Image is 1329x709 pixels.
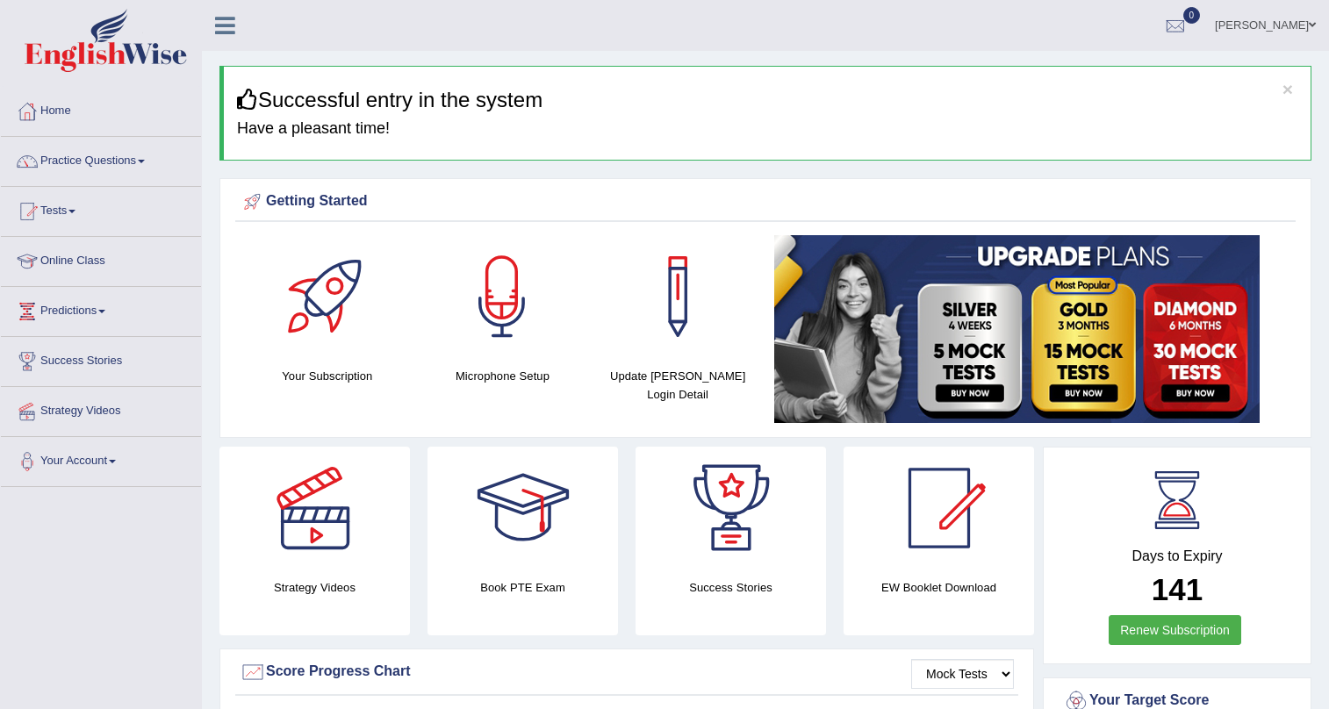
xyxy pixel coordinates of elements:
a: Practice Questions [1,137,201,181]
img: small5.jpg [774,235,1260,423]
a: Predictions [1,287,201,331]
b: 141 [1152,572,1203,606]
a: Home [1,87,201,131]
h4: Microphone Setup [424,367,582,385]
a: Online Class [1,237,201,281]
div: Score Progress Chart [240,659,1014,685]
a: Tests [1,187,201,231]
h4: Update [PERSON_NAME] Login Detail [599,367,757,404]
h4: Days to Expiry [1063,548,1291,564]
h4: Your Subscription [248,367,406,385]
h3: Successful entry in the system [237,89,1297,111]
a: Your Account [1,437,201,481]
h4: Strategy Videos [219,578,410,597]
div: Getting Started [240,189,1291,215]
a: Strategy Videos [1,387,201,431]
span: 0 [1183,7,1201,24]
a: Success Stories [1,337,201,381]
h4: Success Stories [636,578,826,597]
h4: Have a pleasant time! [237,120,1297,138]
a: Renew Subscription [1109,615,1241,645]
button: × [1282,80,1293,98]
h4: Book PTE Exam [427,578,618,597]
h4: EW Booklet Download [844,578,1034,597]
